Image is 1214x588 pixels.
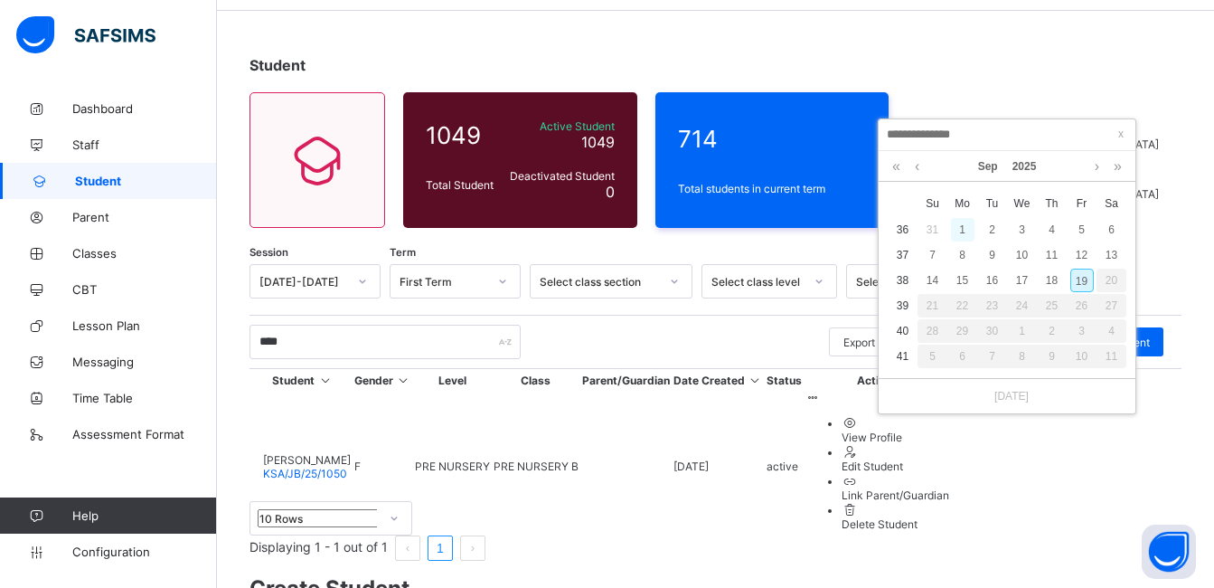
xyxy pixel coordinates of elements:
button: prev page [395,536,420,561]
th: Student [253,373,352,388]
th: Sun [918,190,947,217]
div: Total Student [421,174,503,196]
td: October 2, 2025 [1037,318,1067,344]
div: 26 [1067,294,1096,318]
td: September 28, 2025 [918,318,947,344]
div: 2 [981,218,1004,242]
div: 17 [1011,269,1034,292]
div: [DATE]-[DATE] [259,275,347,289]
div: 2 [1037,319,1067,343]
span: Dashboard [72,101,217,116]
div: 4 [1040,218,1064,242]
div: 20 [1096,269,1126,292]
span: 714 [678,125,867,153]
td: 38 [888,268,918,293]
div: First Term [400,275,487,289]
div: Select status [856,275,948,289]
span: Tu [977,195,1007,212]
div: 30 [977,319,1007,343]
div: 27 [1096,294,1126,318]
td: September 7, 2025 [918,242,947,268]
div: 31 [921,218,945,242]
div: 15 [951,269,974,292]
span: Student [75,174,217,188]
th: Sat [1096,190,1126,217]
div: 9 [981,243,1004,267]
span: Session [249,246,288,259]
div: 1 [951,218,974,242]
td: September 18, 2025 [1037,268,1067,293]
span: Classes [72,246,217,261]
span: CBT [72,282,217,297]
td: September 13, 2025 [1096,242,1126,268]
td: September 30, 2025 [977,318,1007,344]
span: Messaging [72,355,217,369]
td: September 10, 2025 [1007,242,1037,268]
img: safsims [16,16,155,54]
button: Open asap [1142,525,1196,579]
li: 上一页 [395,536,420,561]
th: Fri [1067,190,1096,217]
td: October 4, 2025 [1096,318,1126,344]
span: Export as [843,336,889,349]
span: [PERSON_NAME] [263,453,351,467]
td: October 3, 2025 [1067,318,1096,344]
td: October 8, 2025 [1007,344,1037,369]
td: F [353,390,412,543]
td: 41 [888,344,918,369]
th: Mon [947,190,977,217]
td: September 23, 2025 [977,293,1007,318]
td: September 14, 2025 [918,268,947,293]
div: 7 [921,243,945,267]
span: 1049 [426,121,498,149]
td: September 17, 2025 [1007,268,1037,293]
div: 8 [1007,345,1037,368]
td: 40 [888,318,918,344]
button: next page [460,536,485,561]
td: September 20, 2025 [1096,268,1126,293]
div: 6 [947,345,977,368]
td: 36 [888,217,918,242]
td: September 24, 2025 [1007,293,1037,318]
a: 1 [428,536,452,560]
td: September 15, 2025 [947,268,977,293]
div: 7 [977,345,1007,368]
span: active [767,460,798,473]
div: 3 [1011,218,1034,242]
div: 10 [1011,243,1034,267]
div: 5 [1070,218,1094,242]
div: 14 [921,269,945,292]
td: September 27, 2025 [1096,293,1126,318]
td: 39 [888,293,918,318]
div: 25 [1037,294,1067,318]
div: 5 [918,345,947,368]
a: 2025 [1005,151,1044,182]
th: Tue [977,190,1007,217]
span: We [1007,195,1037,212]
td: 37 [888,242,918,268]
li: 1 [428,536,453,561]
span: Time Table [72,391,217,405]
div: 29 [947,319,977,343]
i: Sort in Ascending Order [396,374,411,387]
div: 10 Rows [259,512,379,526]
td: September 16, 2025 [977,268,1007,293]
td: September 5, 2025 [1067,217,1096,242]
span: Assessment Format [72,427,217,441]
span: Deactivated Student [507,169,615,183]
div: 22 [947,294,977,318]
div: 16 [981,269,1004,292]
th: Actions [805,373,950,388]
div: Edit Student [842,460,949,473]
span: Lesson Plan [72,318,217,333]
div: 6 [1100,218,1124,242]
div: 8 [951,243,974,267]
td: September 2, 2025 [977,217,1007,242]
td: October 11, 2025 [1096,344,1126,369]
td: September 19, 2025 [1067,268,1096,293]
span: Parent [72,210,217,224]
span: Student [249,56,306,74]
div: 28 [918,319,947,343]
a: Last year (Control + left) [888,151,905,182]
td: September 26, 2025 [1067,293,1096,318]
